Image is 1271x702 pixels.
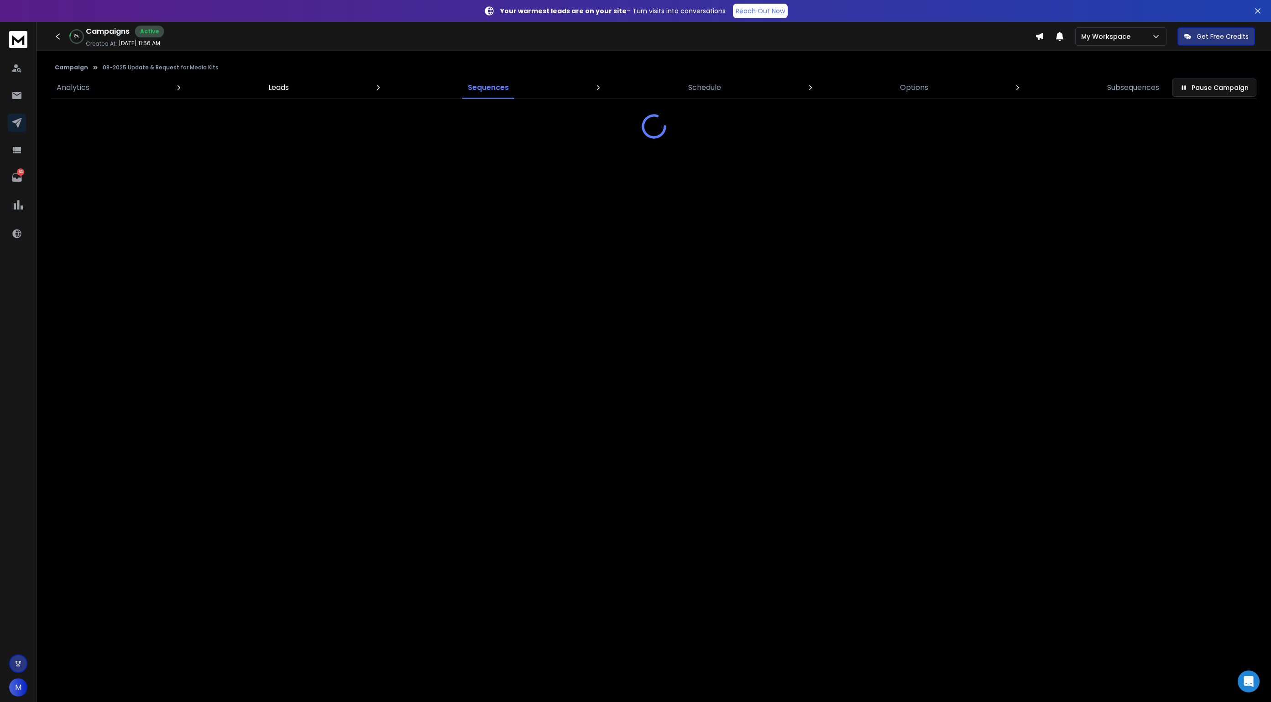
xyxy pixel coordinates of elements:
a: Schedule [683,77,727,99]
p: Reach Out Now [736,6,785,16]
a: 64 [8,168,26,187]
div: Active [135,26,164,37]
h1: Campaigns [86,26,130,37]
a: Leads [263,77,294,99]
button: Get Free Credits [1177,27,1255,46]
p: Get Free Credits [1197,32,1249,41]
img: logo [9,31,27,48]
p: Subsequences [1107,82,1159,93]
p: Schedule [688,82,721,93]
button: M [9,678,27,697]
p: Analytics [57,82,89,93]
p: Leads [268,82,289,93]
p: 64 [17,168,24,176]
p: 08-2025 Update & Request for Media Kits [103,64,219,71]
p: – Turn visits into conversations [500,6,726,16]
div: Open Intercom Messenger [1238,671,1260,692]
p: [DATE] 11:56 AM [119,40,160,47]
a: Sequences [462,77,514,99]
a: Analytics [51,77,95,99]
a: Options [894,77,934,99]
button: Pause Campaign [1172,79,1256,97]
p: My Workspace [1081,32,1134,41]
p: Options [900,82,928,93]
a: Reach Out Now [733,4,788,18]
p: Sequences [468,82,509,93]
p: 8 % [74,34,79,39]
strong: Your warmest leads are on your site [500,6,627,16]
button: Campaign [55,64,88,71]
p: Created At: [86,40,117,47]
a: Subsequences [1102,77,1165,99]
